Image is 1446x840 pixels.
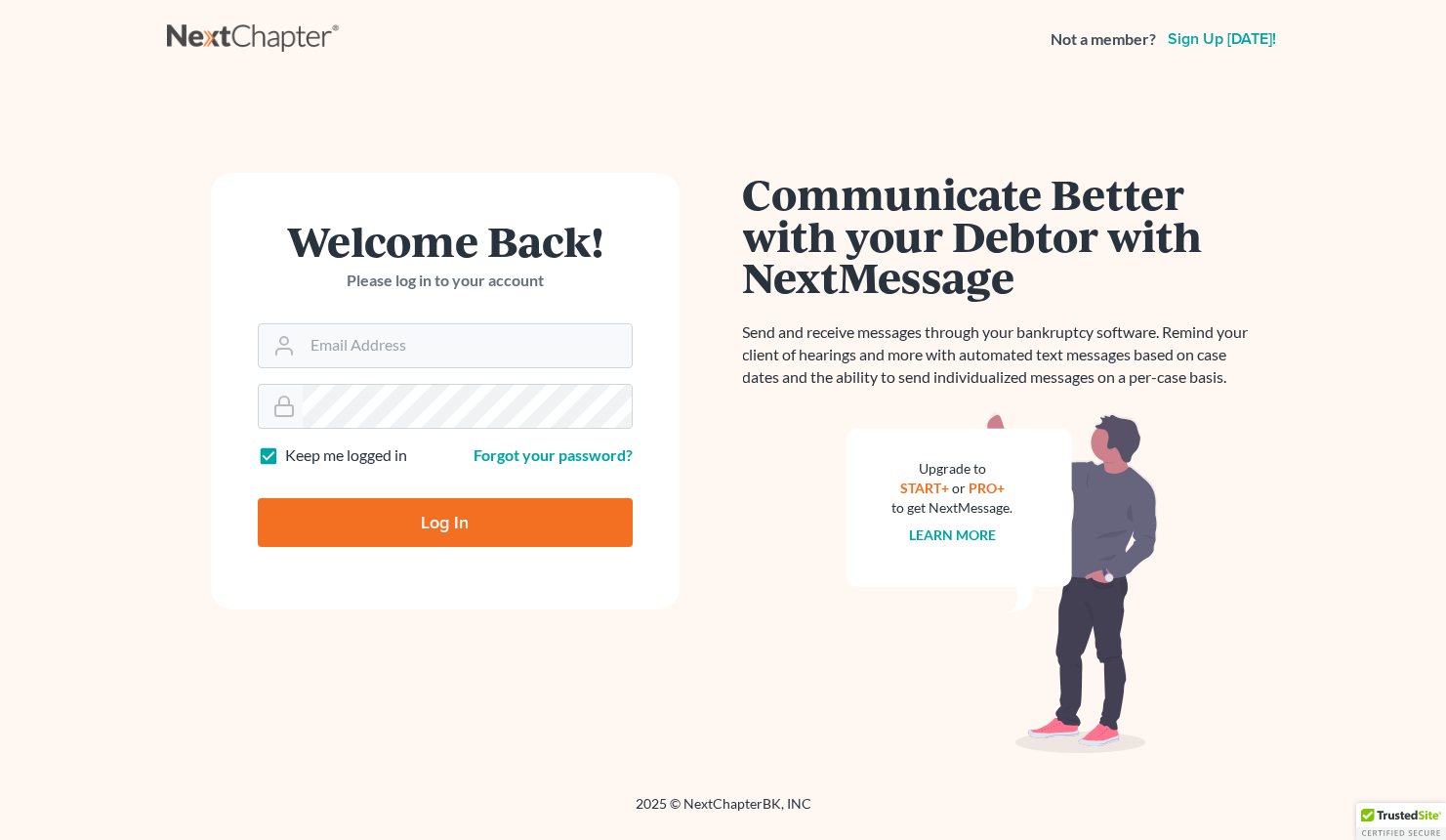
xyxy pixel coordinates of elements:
[909,526,996,543] a: Learn more
[474,445,633,464] a: Forgot your password?
[969,480,1005,496] a: PRO+
[900,480,949,496] a: START+
[892,498,1013,518] div: to get NextMessage.
[1164,31,1280,47] a: Sign up [DATE]!
[892,459,1013,479] div: Upgrade to
[846,412,1158,754] img: nextmessage_bg-59042aed3d76b12b5cd301f8e5b87938c9018125f34e5fa2b7a6b67550977c72.svg
[743,173,1260,298] h1: Communicate Better with your Debtor with NextMessage
[1356,803,1446,840] div: TrustedSite Certified
[167,794,1280,829] div: 2025 © NextChapterBK, INC
[285,444,407,467] label: Keep me logged in
[952,480,966,496] span: or
[258,498,633,547] input: Log In
[258,220,633,262] h1: Welcome Back!
[258,270,633,292] p: Please log in to your account
[1051,28,1156,51] strong: Not a member?
[303,324,632,367] input: Email Address
[743,321,1260,389] p: Send and receive messages through your bankruptcy software. Remind your client of hearings and mo...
